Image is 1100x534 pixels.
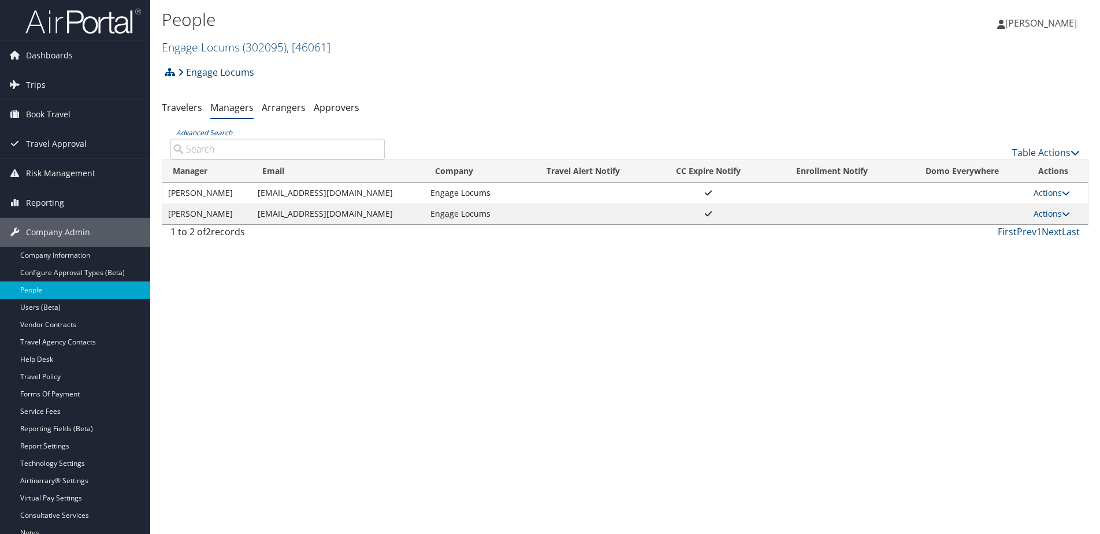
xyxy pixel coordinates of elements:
[243,39,287,55] span: ( 302095 )
[1034,187,1070,198] a: Actions
[1017,225,1036,238] a: Prev
[998,225,1017,238] a: First
[25,8,141,35] img: airportal-logo.png
[287,39,330,55] span: , [ 46061 ]
[252,203,425,224] td: [EMAIL_ADDRESS][DOMAIN_NAME]
[252,160,425,183] th: Email: activate to sort column ascending
[176,128,232,138] a: Advanced Search
[649,160,767,183] th: CC Expire Notify: activate to sort column ascending
[425,183,516,203] td: Engage Locums
[26,41,73,70] span: Dashboards
[162,101,202,114] a: Travelers
[262,101,306,114] a: Arrangers
[178,61,254,84] a: Engage Locums
[1036,225,1042,238] a: 1
[1005,17,1077,29] span: [PERSON_NAME]
[26,71,46,99] span: Trips
[516,160,650,183] th: Travel Alert Notify: activate to sort column ascending
[210,101,254,114] a: Managers
[1062,225,1080,238] a: Last
[997,6,1088,40] a: [PERSON_NAME]
[767,160,896,183] th: Enrollment Notify: activate to sort column ascending
[26,159,95,188] span: Risk Management
[26,218,90,247] span: Company Admin
[1028,160,1088,183] th: Actions
[170,139,385,160] input: Advanced Search
[425,203,516,224] td: Engage Locums
[26,100,70,129] span: Book Travel
[162,160,252,183] th: Manager: activate to sort column descending
[26,129,87,158] span: Travel Approval
[162,39,330,55] a: Engage Locums
[170,225,385,244] div: 1 to 2 of records
[425,160,516,183] th: Company: activate to sort column ascending
[162,183,252,203] td: [PERSON_NAME]
[162,8,779,32] h1: People
[206,225,211,238] span: 2
[162,203,252,224] td: [PERSON_NAME]
[252,183,425,203] td: [EMAIL_ADDRESS][DOMAIN_NAME]
[896,160,1028,183] th: Domo Everywhere
[26,188,64,217] span: Reporting
[1034,208,1070,219] a: Actions
[314,101,359,114] a: Approvers
[1012,146,1080,159] a: Table Actions
[1042,225,1062,238] a: Next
